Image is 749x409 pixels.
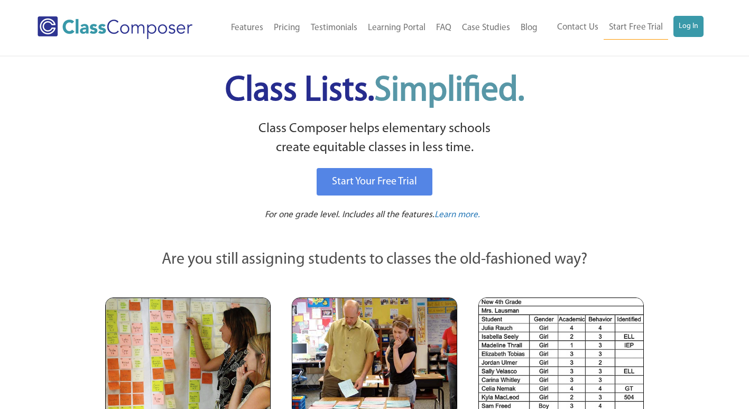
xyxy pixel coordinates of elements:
[673,16,704,37] a: Log In
[226,16,269,40] a: Features
[265,210,434,219] span: For one grade level. Includes all the features.
[332,176,417,187] span: Start Your Free Trial
[434,210,480,219] span: Learn more.
[38,16,192,39] img: Class Composer
[434,209,480,222] a: Learn more.
[317,168,432,196] a: Start Your Free Trial
[269,16,306,40] a: Pricing
[105,248,644,272] p: Are you still assigning students to classes the old-fashioned way?
[457,16,515,40] a: Case Studies
[104,119,646,158] p: Class Composer helps elementary schools create equitable classes in less time.
[363,16,431,40] a: Learning Portal
[515,16,543,40] a: Blog
[431,16,457,40] a: FAQ
[604,16,668,40] a: Start Free Trial
[225,74,524,108] span: Class Lists.
[306,16,363,40] a: Testimonials
[374,74,524,108] span: Simplified.
[552,16,604,39] a: Contact Us
[543,16,704,40] nav: Header Menu
[214,16,543,40] nav: Header Menu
